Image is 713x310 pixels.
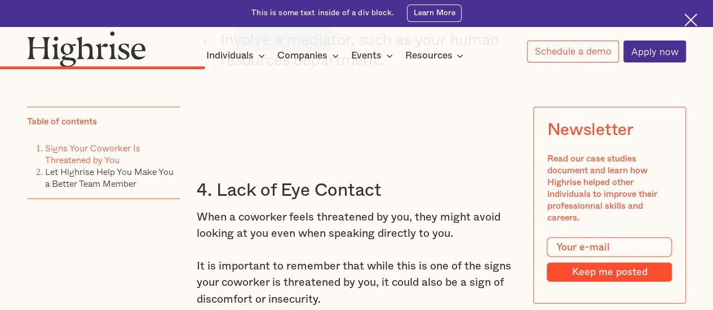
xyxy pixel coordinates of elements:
[197,179,517,201] h3: 4. Lack of Eye Contact
[27,31,146,67] img: Highrise logo
[684,14,697,26] img: Cross icon
[45,165,174,190] a: Let Highrise Help You Make You a Better Team Member
[277,49,342,62] div: Companies
[197,258,517,308] p: It is important to remember that while this is one of the signs your coworker is threatened by yo...
[197,209,517,242] p: When a coworker feels threatened by you, they might avoid looking at you even when speaking direc...
[405,49,452,62] div: Resources
[547,237,672,282] form: Modal Form
[277,49,327,62] div: Companies
[623,41,686,62] a: Apply now
[45,141,140,167] a: Signs Your Coworker Is Threatened by You
[27,116,97,128] div: Table of contents
[547,237,672,258] input: Your e-mail
[407,5,462,22] a: Learn More
[206,49,254,62] div: Individuals
[206,49,268,62] div: Individuals
[251,8,394,19] div: This is some text inside of a div block.
[527,41,619,62] a: Schedule a demo
[547,153,672,224] div: Read our case studies document and learn how Highrise helped other individuals to improve their p...
[547,120,633,140] div: Newsletter
[405,49,467,62] div: Resources
[351,49,396,62] div: Events
[351,49,382,62] div: Events
[197,97,517,114] p: ‍
[547,263,672,281] input: Keep me posted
